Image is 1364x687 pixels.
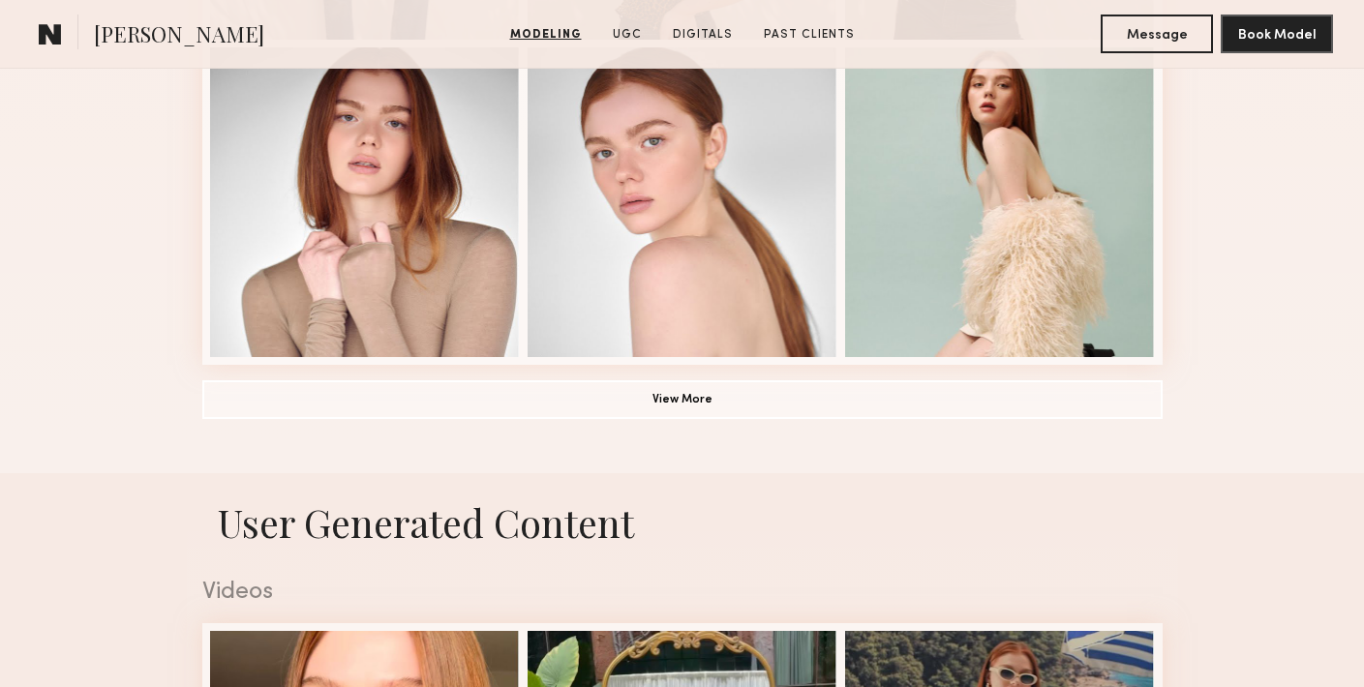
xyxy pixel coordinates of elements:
[756,26,863,44] a: Past Clients
[1101,15,1213,53] button: Message
[605,26,650,44] a: UGC
[665,26,741,44] a: Digitals
[1221,25,1333,42] a: Book Model
[94,19,264,53] span: [PERSON_NAME]
[502,26,590,44] a: Modeling
[1221,15,1333,53] button: Book Model
[202,580,1163,605] div: Videos
[187,496,1178,548] h1: User Generated Content
[202,380,1163,419] button: View More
